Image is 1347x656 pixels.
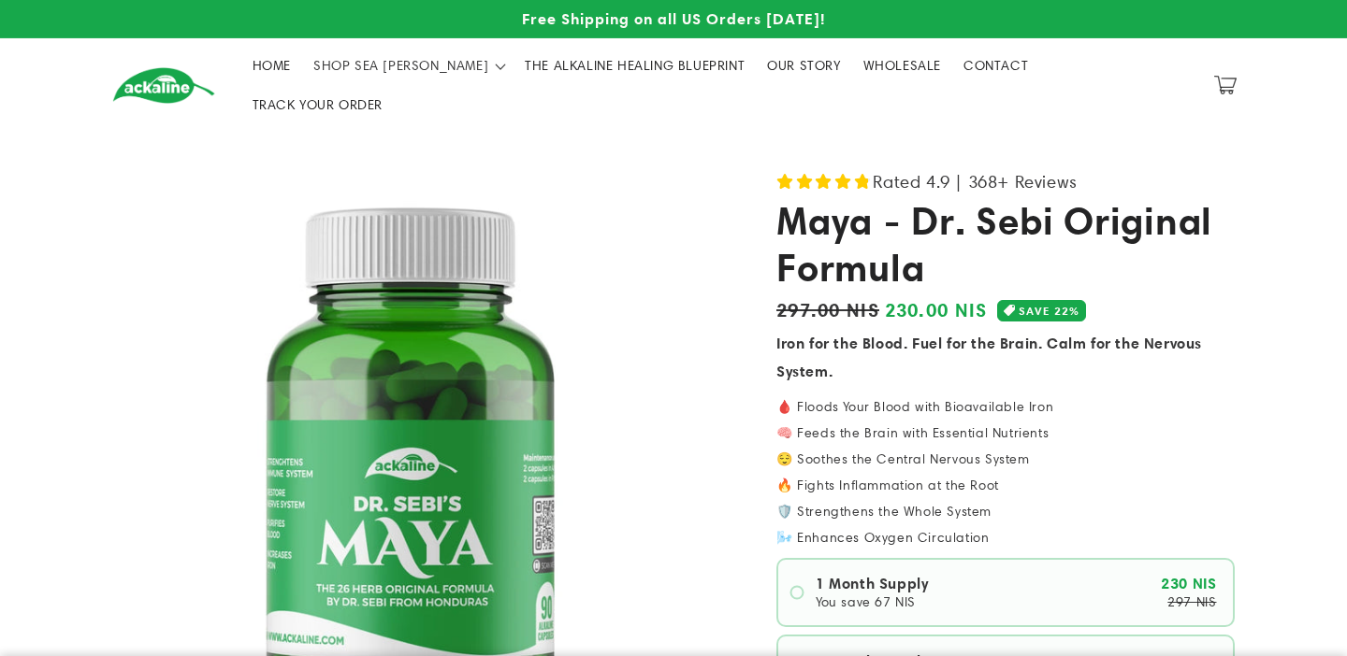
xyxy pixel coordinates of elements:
a: WHOLESALE [852,46,952,85]
a: TRACK YOUR ORDER [241,85,395,124]
span: Free Shipping on all US Orders [DATE]! [522,9,825,28]
strong: Iron for the Blood. Fuel for the Brain. Calm for the Nervous System. [776,334,1202,380]
span: TRACK YOUR ORDER [253,96,384,113]
span: CONTACT [963,57,1028,74]
h1: Maya - Dr. Sebi Original Formula [776,197,1235,292]
span: THE ALKALINE HEALING BLUEPRINT [525,57,745,74]
span: You save 67 NIS [816,595,916,608]
span: Rated 4.9 | 368+ Reviews [873,166,1077,197]
p: 🌬️ Enhances Oxygen Circulation [776,531,1235,544]
summary: SHOP SEA [PERSON_NAME] [302,46,514,85]
s: 297.00 NIS [776,296,879,324]
p: 🩸 Floods Your Blood with Bioavailable Iron 🧠 Feeds the Brain with Essential Nutrients 😌 Soothes t... [776,400,1235,492]
span: OUR STORY [767,57,840,74]
span: HOME [253,57,291,74]
p: 🛡️ Strengthens the Whole System [776,505,1235,518]
span: 230.00 NIS [885,296,988,324]
a: HOME [241,46,302,85]
a: CONTACT [952,46,1039,85]
a: THE ALKALINE HEALING BLUEPRINT [514,46,756,85]
span: SHOP SEA [PERSON_NAME] [313,57,488,74]
span: 230 NIS [1161,576,1216,591]
span: WHOLESALE [863,57,941,74]
span: 297 NIS [1167,595,1216,608]
span: 1 Month Supply [816,576,928,591]
span: SAVE 22% [1019,301,1079,321]
a: OUR STORY [756,46,851,85]
img: Ackaline [112,67,215,104]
